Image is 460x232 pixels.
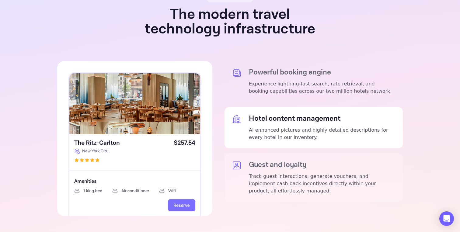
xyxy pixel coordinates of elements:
[249,68,396,77] h5: Powerful booking engine
[249,114,396,123] h5: Hotel content management
[249,161,396,169] h5: Guest and loyalty
[249,173,396,195] p: Track guest interactions, generate vouchers, and implement cash back incentives directly within y...
[249,80,396,95] p: Experience lightning-fast search, rate retrieval, and booking capabilities across our two million...
[439,211,454,226] div: Open Intercom Messenger
[57,61,212,216] img: Advantage
[137,7,323,36] h1: The modern travel technology infrastructure
[249,126,396,141] p: AI enhanced pictures and highly detailed descriptions for every hotel in our inventory.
